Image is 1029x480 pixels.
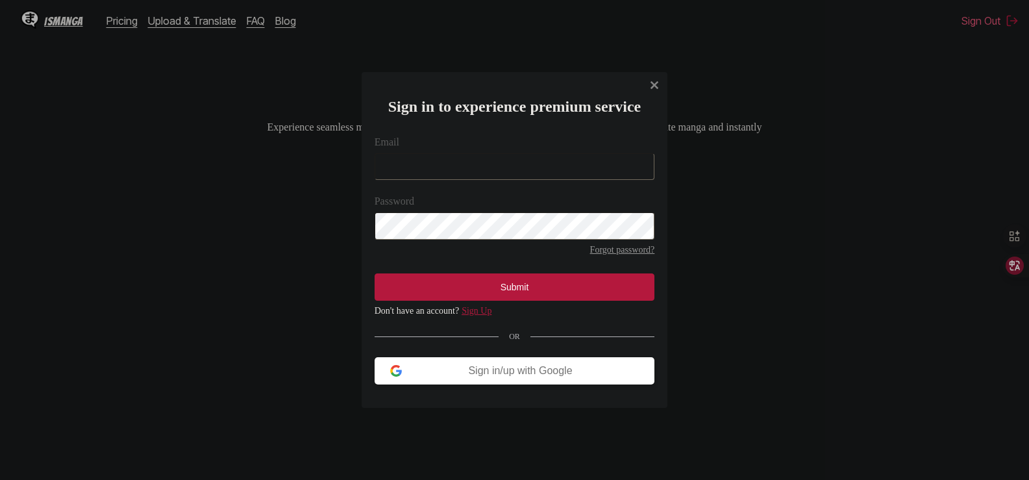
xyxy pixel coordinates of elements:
[590,245,655,255] a: Forgot password?
[402,365,639,377] div: Sign in/up with Google
[375,98,655,116] h2: Sign in to experience premium service
[375,273,655,301] button: Submit
[375,306,655,316] div: Don't have an account?
[375,136,655,148] label: Email
[375,332,655,342] div: OR
[390,365,402,377] img: google-logo
[362,72,668,408] div: Sign In Modal
[375,196,655,207] label: Password
[375,357,655,385] button: Sign in/up with Google
[649,80,660,90] img: Close
[462,306,491,316] a: Sign Up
